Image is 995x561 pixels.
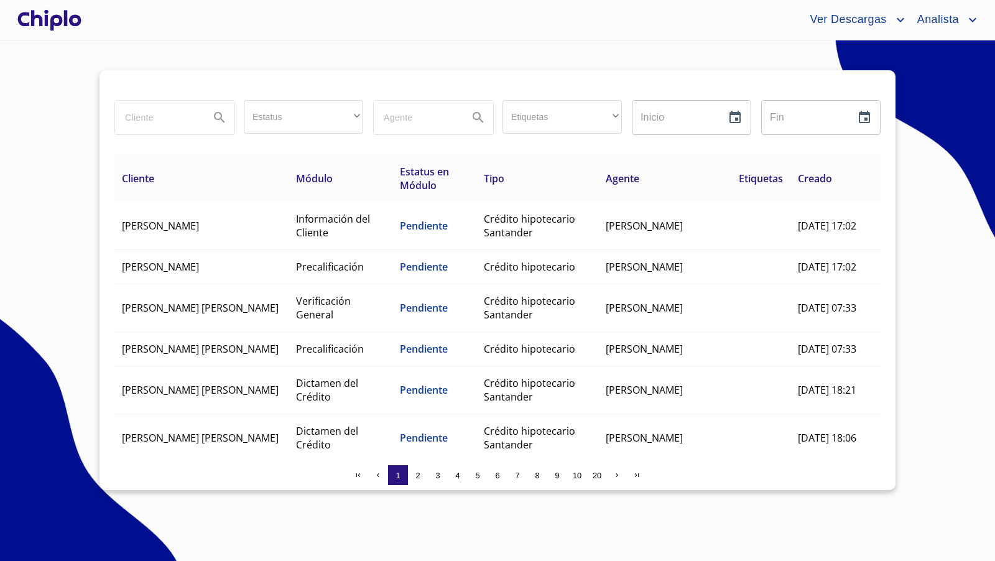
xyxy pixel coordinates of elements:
span: 6 [495,471,499,480]
button: 8 [527,465,547,485]
span: Crédito hipotecario [484,342,575,356]
span: Precalificación [296,342,364,356]
span: Crédito hipotecario Santander [484,424,575,452]
button: 9 [547,465,567,485]
span: [PERSON_NAME] [PERSON_NAME] [122,431,279,445]
input: search [115,101,200,134]
button: 1 [388,465,408,485]
span: 1 [396,471,400,480]
button: Search [205,103,234,132]
span: [PERSON_NAME] [122,219,199,233]
button: 6 [488,465,507,485]
span: Cliente [122,172,154,185]
button: 3 [428,465,448,485]
span: [DATE] 17:02 [798,219,856,233]
span: Analista [908,10,965,30]
span: 9 [555,471,559,480]
span: Pendiente [400,260,448,274]
span: Precalificación [296,260,364,274]
span: Crédito hipotecario [484,260,575,274]
span: [PERSON_NAME] [PERSON_NAME] [122,301,279,315]
span: Ver Descargas [800,10,892,30]
span: [PERSON_NAME] [606,431,683,445]
span: Módulo [296,172,333,185]
span: [PERSON_NAME] [606,260,683,274]
button: 7 [507,465,527,485]
span: Crédito hipotecario Santander [484,212,575,239]
span: 10 [573,471,581,480]
div: ​ [502,100,622,134]
span: 7 [515,471,519,480]
span: [PERSON_NAME] [PERSON_NAME] [122,342,279,356]
input: search [374,101,458,134]
span: Tipo [484,172,504,185]
span: Etiquetas [739,172,783,185]
span: Información del Cliente [296,212,370,239]
span: Pendiente [400,383,448,397]
span: [PERSON_NAME] [PERSON_NAME] [122,383,279,397]
span: Pendiente [400,219,448,233]
span: Verificación General [296,294,351,322]
button: account of current user [908,10,980,30]
span: [PERSON_NAME] [606,383,683,397]
span: 5 [475,471,479,480]
button: 20 [587,465,607,485]
span: 3 [435,471,440,480]
span: Crédito hipotecario Santander [484,294,575,322]
span: [PERSON_NAME] [606,342,683,356]
button: account of current user [800,10,907,30]
span: [PERSON_NAME] [606,301,683,315]
span: Pendiente [400,301,448,315]
span: [DATE] 17:02 [798,260,856,274]
div: ​ [244,100,363,134]
button: 5 [468,465,488,485]
span: Creado [798,172,832,185]
span: [DATE] 07:33 [798,342,856,356]
button: Search [463,103,493,132]
button: 10 [567,465,587,485]
span: [PERSON_NAME] [606,219,683,233]
span: Agente [606,172,639,185]
span: Pendiente [400,342,448,356]
span: [DATE] 18:06 [798,431,856,445]
span: [PERSON_NAME] [122,260,199,274]
span: 4 [455,471,460,480]
span: [DATE] 18:21 [798,383,856,397]
span: 8 [535,471,539,480]
button: 2 [408,465,428,485]
span: Dictamen del Crédito [296,376,358,404]
button: 4 [448,465,468,485]
span: Crédito hipotecario Santander [484,376,575,404]
span: Pendiente [400,431,448,445]
span: 2 [415,471,420,480]
span: Estatus en Módulo [400,165,449,192]
span: [DATE] 07:33 [798,301,856,315]
span: Dictamen del Crédito [296,424,358,452]
span: 20 [593,471,601,480]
